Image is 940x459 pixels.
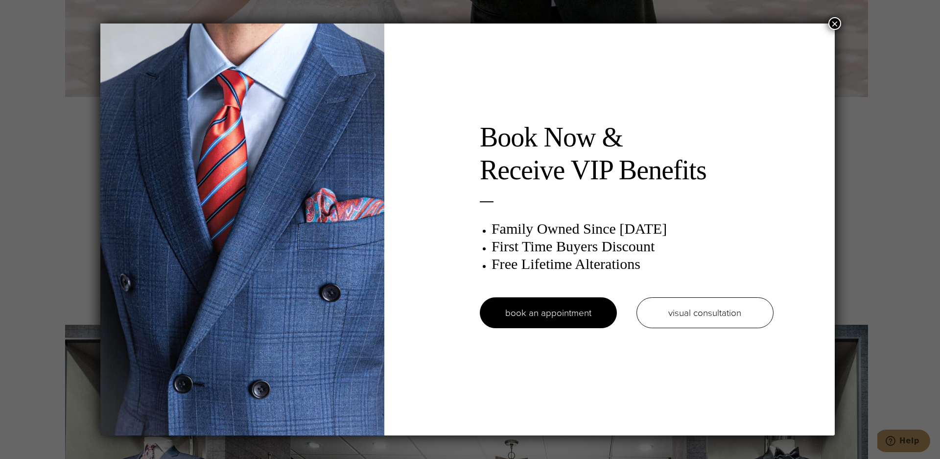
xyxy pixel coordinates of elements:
[492,255,774,273] h3: Free Lifetime Alterations
[828,17,841,30] button: Close
[22,7,42,16] span: Help
[636,297,774,328] a: visual consultation
[492,220,774,238] h3: Family Owned Since [DATE]
[480,297,617,328] a: book an appointment
[492,238,774,255] h3: First Time Buyers Discount
[480,121,774,187] h2: Book Now & Receive VIP Benefits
